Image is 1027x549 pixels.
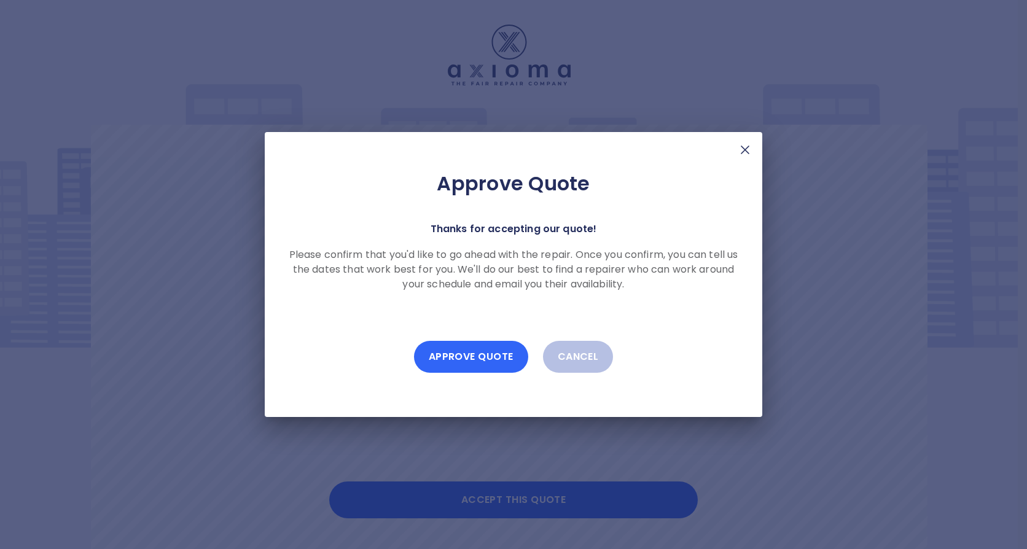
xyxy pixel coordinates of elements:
p: Please confirm that you'd like to go ahead with the repair. Once you confirm, you can tell us the... [284,247,743,292]
button: Cancel [543,341,614,373]
h2: Approve Quote [284,171,743,196]
p: Thanks for accepting our quote! [431,220,597,238]
img: X Mark [738,142,752,157]
button: Approve Quote [414,341,528,373]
